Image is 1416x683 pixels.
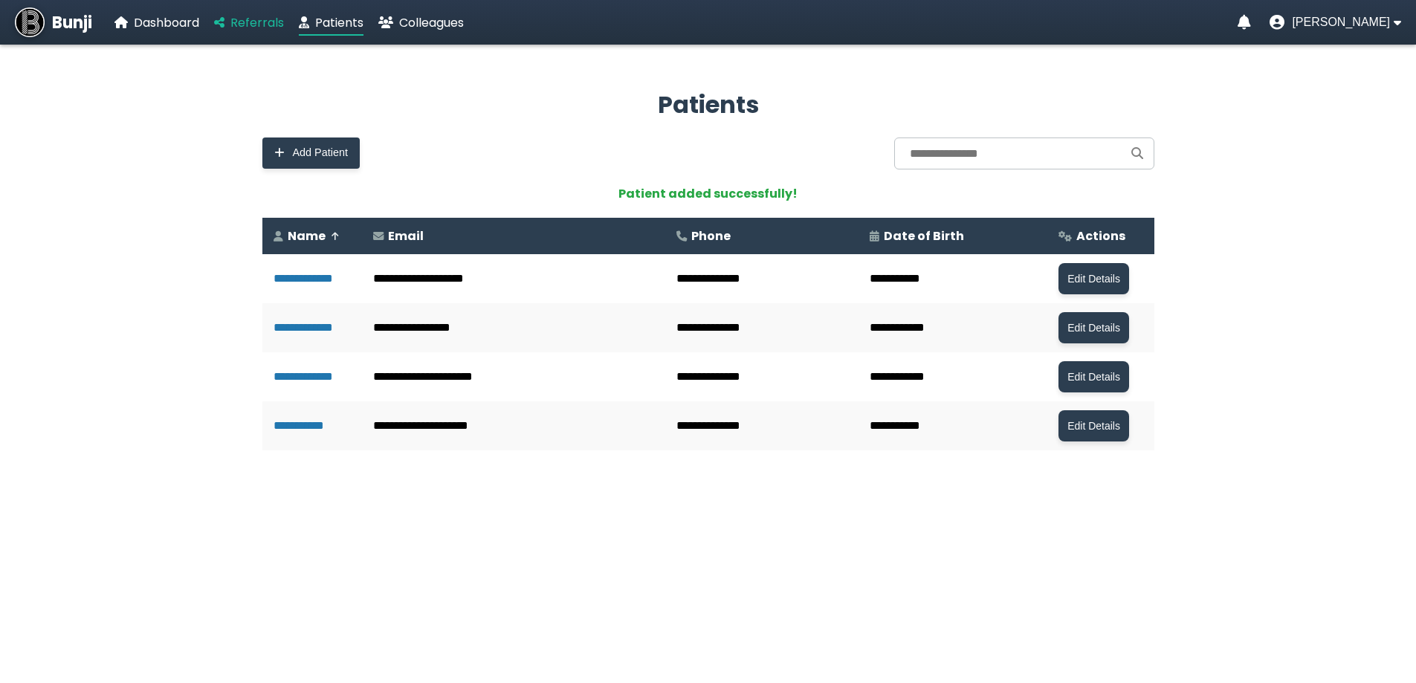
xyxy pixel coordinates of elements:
img: Bunji Dental Referral Management [15,7,45,37]
th: Date of Birth [859,218,1047,254]
th: Name [262,218,362,254]
span: Referrals [230,14,284,31]
a: Bunji [15,7,92,37]
button: Add Patient [262,137,360,169]
a: Patients [299,13,363,32]
button: Edit [1058,361,1129,392]
span: Add Patient [293,146,348,159]
a: Colleagues [378,13,464,32]
span: Bunji [52,10,92,35]
h2: Patients [262,87,1154,123]
th: Actions [1047,218,1154,254]
button: User menu [1270,15,1401,30]
span: Dashboard [134,14,199,31]
th: Email [362,218,665,254]
a: Dashboard [114,13,199,32]
a: Referrals [214,13,284,32]
a: Notifications [1238,15,1251,30]
button: Edit [1058,263,1129,294]
button: Edit [1058,312,1129,343]
th: Phone [665,218,859,254]
div: Patient added successfully! [262,184,1154,203]
button: Edit [1058,410,1129,441]
span: [PERSON_NAME] [1292,16,1390,29]
span: Colleagues [399,14,464,31]
span: Patients [315,14,363,31]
